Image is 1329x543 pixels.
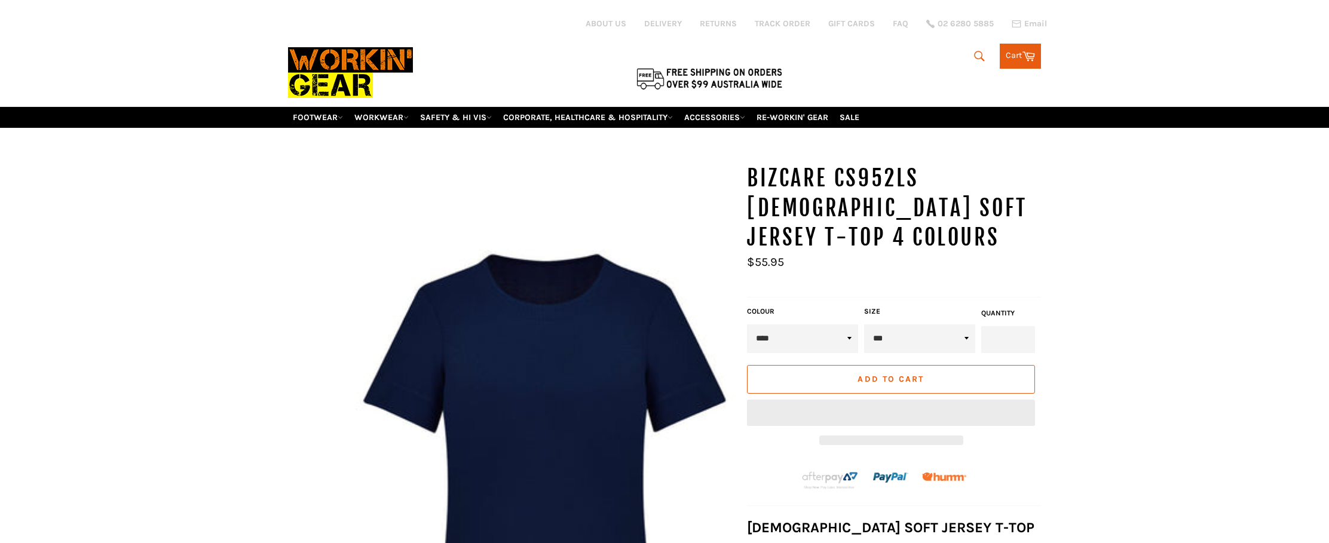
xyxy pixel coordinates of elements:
[679,107,750,128] a: ACCESSORIES
[586,18,626,29] a: ABOUT US
[747,518,1041,538] h3: [DEMOGRAPHIC_DATA] SOFT JERSEY T-TOP
[747,255,784,269] span: $55.95
[835,107,864,128] a: SALE
[981,308,1035,318] label: Quantity
[893,18,908,29] a: FAQ
[755,18,810,29] a: TRACK ORDER
[1024,20,1047,28] span: Email
[635,66,784,91] img: Flat $9.95 shipping Australia wide
[1012,19,1047,29] a: Email
[415,107,497,128] a: SAFETY & HI VIS
[288,39,413,106] img: Workin Gear leaders in Workwear, Safety Boots, PPE, Uniforms. Australia's No.1 in Workwear
[700,18,737,29] a: RETURNS
[747,306,858,317] label: COLOUR
[752,107,833,128] a: RE-WORKIN' GEAR
[498,107,678,128] a: CORPORATE, HEALTHCARE & HOSPITALITY
[747,164,1041,253] h1: BIZCARE CS952LS [DEMOGRAPHIC_DATA] Soft Jersey T-Top 4 Colours
[873,460,908,495] img: paypal.png
[828,18,875,29] a: GIFT CARDS
[926,20,994,28] a: 02 6280 5885
[1000,44,1041,69] a: Cart
[922,473,966,481] img: Humm_core_logo_RGB-01_300x60px_small_195d8312-4386-4de7-b182-0ef9b6303a37.png
[801,470,859,490] img: Afterpay-Logo-on-dark-bg_large.png
[858,374,924,384] span: Add to Cart
[864,306,975,317] label: Size
[938,20,994,28] span: 02 6280 5885
[288,107,348,128] a: FOOTWEAR
[350,107,414,128] a: WORKWEAR
[644,18,682,29] a: DELIVERY
[747,365,1035,394] button: Add to Cart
